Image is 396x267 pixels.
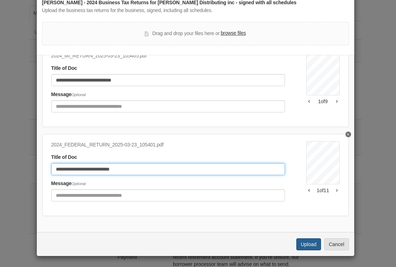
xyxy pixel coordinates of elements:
div: 1 of 11 [306,187,340,194]
input: Include any comments on this document [51,189,285,201]
span: Optional [71,182,86,186]
span: Optional [71,93,86,97]
div: 1 of 9 [306,98,340,105]
label: Title of Doc [51,154,77,161]
button: Upload [296,238,321,250]
label: Title of Doc [51,65,77,72]
button: Cancel [324,238,349,250]
div: Drag and drop your files here or [145,29,246,38]
label: Message [51,180,86,188]
input: Document Title [51,163,285,175]
label: Message [51,91,86,99]
input: Document Title [51,74,285,86]
div: 2024_FEDERAL_RETURN_2025-03-23_105401.pdf [51,141,285,149]
button: Delete 2024 Federal FreeTaxUSA return [345,132,351,137]
div: Upload the business tax returns for the business, signed, including all schedules. [42,7,349,15]
div: 2024_MI_RETURN_2025-03-23_105405.pdf [51,52,285,60]
input: Include any comments on this document [51,100,285,112]
label: browse files [221,29,246,37]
